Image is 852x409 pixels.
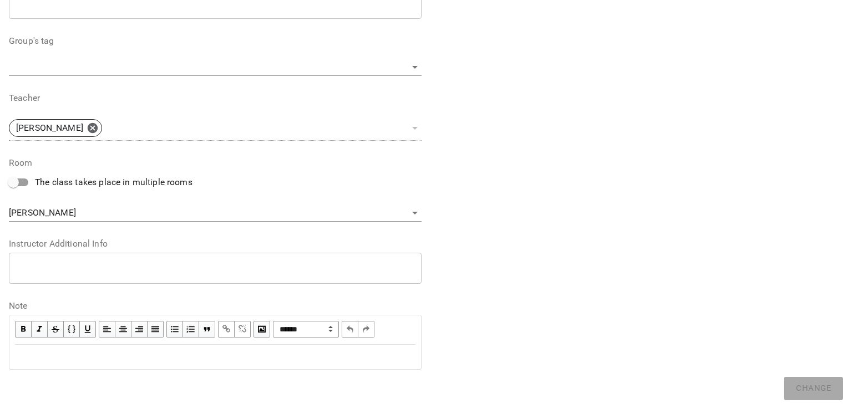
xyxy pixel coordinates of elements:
[99,321,115,338] button: Align Left
[342,321,358,338] button: Undo
[9,94,422,103] label: Teacher
[64,321,80,338] button: Monospace
[253,321,270,338] button: Image
[218,321,235,338] button: Link
[9,116,422,141] div: [PERSON_NAME]
[48,321,64,338] button: Strikethrough
[9,204,422,222] div: [PERSON_NAME]
[9,37,422,45] label: Group's tag
[131,321,148,338] button: Align Right
[9,159,422,167] label: Room
[9,301,422,310] label: Note
[273,321,339,338] span: Normal
[80,321,96,338] button: Underline
[235,321,251,338] button: Remove Link
[10,345,420,369] div: Edit text
[199,321,215,338] button: Blockquote
[183,321,199,338] button: OL
[9,239,422,248] label: Instructor Additional Info
[273,321,339,338] select: Block type
[35,176,192,189] span: The class takes place in multiple rooms
[9,119,102,137] div: [PERSON_NAME]
[115,321,131,338] button: Align Center
[166,321,183,338] button: UL
[15,321,32,338] button: Bold
[148,321,164,338] button: Align Justify
[32,321,48,338] button: Italic
[16,121,83,135] p: [PERSON_NAME]
[358,321,374,338] button: Redo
